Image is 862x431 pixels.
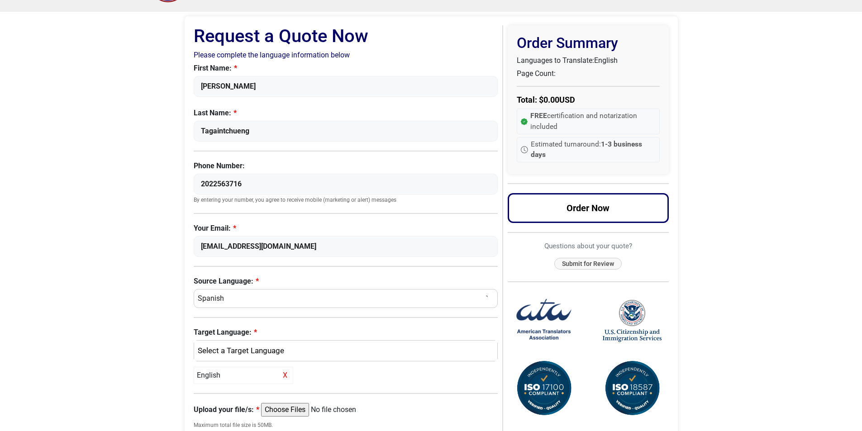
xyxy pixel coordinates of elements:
div: English [199,345,489,357]
input: Enter Your Phone Number [194,174,498,194]
img: ISO 17100 Compliant Certification [514,359,573,418]
input: Enter Your Email [194,236,498,257]
p: Page Count: [517,68,660,79]
input: Enter Your First Name [194,76,498,97]
input: Enter Your Last Name [194,121,498,142]
label: Your Email: [194,223,498,234]
label: Last Name: [194,108,498,118]
h6: Questions about your quote? [508,242,669,250]
span: certification and notarization included [530,111,656,132]
button: Order Now [508,193,669,223]
small: Maximum total file size is 50MB. [194,421,498,429]
span: X [281,370,290,381]
button: Submit for Review [554,258,622,270]
label: Target Language: [194,327,498,338]
img: ISO 18587 Compliant Certification [603,359,662,418]
label: Phone Number: [194,161,498,171]
span: Estimated turnaround: [531,139,656,161]
strong: FREE [530,112,547,120]
h2: Order Summary [517,34,660,52]
p: Languages to Translate: [517,55,660,66]
label: Upload your file/s: [194,404,259,415]
small: By entering your number, you agree to receive mobile (marketing or alert) messages [194,197,498,204]
div: English [194,367,293,384]
button: English [194,340,498,362]
label: First Name: [194,63,498,74]
h2: Please complete the language information below [194,51,498,59]
p: Total: $ USD [517,94,660,106]
img: United States Citizenship and Immigration Services Logo [603,299,662,343]
img: American Translators Association Logo [514,291,573,350]
span: English [594,56,618,65]
span: 0.00 [543,95,559,104]
div: Order Summary [508,25,669,174]
label: Source Language: [194,276,498,287]
h1: Request a Quote Now [194,25,498,47]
